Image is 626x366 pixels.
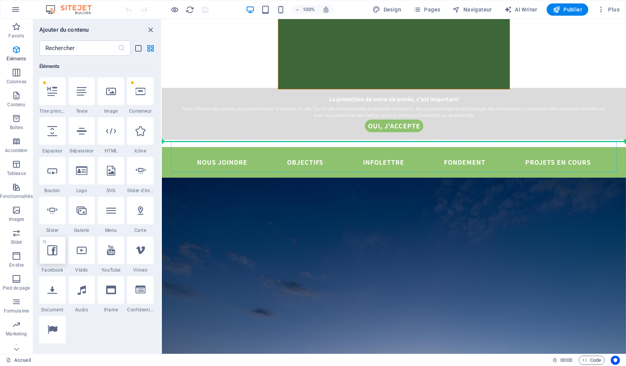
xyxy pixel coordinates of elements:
[410,3,443,16] button: Pages
[98,148,124,154] span: HTML
[6,356,31,365] a: Cliquez pour annuler la sélection. Double-cliquez pour ouvrir Pages.
[69,188,95,194] span: Logo
[69,117,95,154] div: Séparateur
[39,316,66,353] div: Langues
[127,236,153,273] div: Vimeo
[186,5,194,14] i: Actualiser la page
[291,5,318,14] button: 100%
[560,356,572,365] span: 00 00
[579,356,605,365] button: Code
[501,3,540,16] button: AI Writer
[98,108,124,114] span: Image
[69,108,95,114] span: Texte
[39,117,66,154] div: Espaceur
[146,25,155,34] button: close panel
[127,148,153,154] span: Icône
[127,307,153,313] span: Confidentialité
[127,276,153,313] div: Confidentialité
[8,33,24,39] p: Favoris
[39,157,66,194] div: Bouton
[69,78,95,114] div: Texte
[11,239,23,245] p: Slider
[566,357,567,363] span: :
[6,56,26,62] p: Éléments
[98,188,124,194] span: SVG
[127,227,153,233] span: Carte
[552,356,573,365] h6: Durée de la session
[39,148,66,154] span: Espaceur
[69,236,95,273] div: VIdéo
[373,6,401,13] span: Design
[44,5,101,14] img: Editor Logo
[98,276,124,313] div: Iframe
[39,307,66,313] span: Document
[547,3,588,16] button: Publier
[4,308,29,314] p: Formulaires
[449,3,495,16] button: Navigateur
[369,3,404,16] div: Design (Ctrl+Alt+Y)
[69,148,95,154] span: Séparateur
[39,40,118,56] input: Rechercher
[452,6,492,13] span: Navigateur
[127,267,153,273] span: Vimeo
[594,3,623,16] button: Plus
[134,44,143,53] button: list-view
[69,307,95,313] span: Audio
[323,6,329,13] i: Lors du redimensionnement, ajuster automatiquement le niveau de zoom en fonction de l'appareil sé...
[127,197,153,233] div: Carte
[39,236,66,273] div: Facebook
[98,267,124,273] span: YouTube
[597,6,620,13] span: Plus
[98,236,124,273] div: YouTube
[69,227,95,233] span: Galerie
[7,170,26,177] p: Tableaux
[98,307,124,313] span: Iframe
[553,6,582,13] span: Publier
[39,227,66,233] span: Slider
[9,216,24,222] p: Images
[5,147,27,154] p: Accordéon
[98,117,124,154] div: HTML
[582,356,601,365] span: Code
[39,197,66,233] div: Slider
[3,285,30,291] p: Pied de page
[127,188,153,194] span: Slider d'images
[185,5,194,14] button: reload
[127,117,153,154] div: Icône
[98,197,124,233] div: Menu
[39,347,66,353] span: Langues
[39,267,66,273] span: Facebook
[42,81,47,85] span: Supprimer des favoris
[127,108,153,114] span: Conteneur
[98,227,124,233] span: Menu
[69,276,95,313] div: Audio
[6,79,26,85] p: Colonnes
[170,5,179,14] button: Cliquez ici pour quitter le mode Aperçu et poursuivre l'édition.
[39,276,66,313] div: Document
[98,157,124,194] div: SVG
[127,78,153,114] div: Conteneur
[6,331,27,337] p: Marketing
[69,197,95,233] div: Galerie
[39,188,66,194] span: Bouton
[39,25,89,34] h6: Ajouter du contenu
[7,102,25,108] p: Contenu
[39,78,66,114] div: Titre principal
[39,62,153,71] h6: Éléments
[69,157,95,194] div: Logo
[69,267,95,273] span: VIdéo
[42,240,47,244] span: Ajouter aux favoris
[303,5,315,14] h6: 100%
[130,81,134,85] span: Supprimer des favoris
[10,125,23,131] p: Boîtes
[9,262,24,268] p: En-tête
[369,3,404,16] button: Design
[127,157,153,194] div: Slider d'images
[98,78,124,114] div: Image
[413,6,440,13] span: Pages
[611,356,620,365] button: Usercentrics
[504,6,537,13] span: AI Writer
[39,108,66,114] span: Titre principal
[146,44,155,53] button: grid-view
